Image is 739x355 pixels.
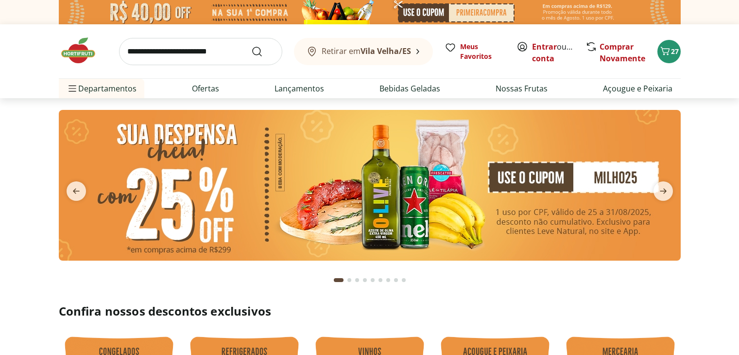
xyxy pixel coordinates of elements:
[600,41,645,64] a: Comprar Novamente
[294,38,433,65] button: Retirar emVila Velha/ES
[67,77,78,100] button: Menu
[332,268,345,292] button: Current page from fs-carousel
[532,41,575,64] span: ou
[400,268,408,292] button: Go to page 9 from fs-carousel
[353,268,361,292] button: Go to page 3 from fs-carousel
[275,83,324,94] a: Lançamentos
[384,268,392,292] button: Go to page 7 from fs-carousel
[532,41,585,64] a: Criar conta
[460,42,505,61] span: Meus Favoritos
[345,268,353,292] button: Go to page 2 from fs-carousel
[322,47,411,55] span: Retirar em
[496,83,548,94] a: Nossas Frutas
[251,46,275,57] button: Submit Search
[59,303,681,319] h2: Confira nossos descontos exclusivos
[119,38,282,65] input: search
[59,181,94,201] button: previous
[646,181,681,201] button: next
[445,42,505,61] a: Meus Favoritos
[379,83,440,94] a: Bebidas Geladas
[67,77,137,100] span: Departamentos
[361,268,369,292] button: Go to page 4 from fs-carousel
[361,46,411,56] b: Vila Velha/ES
[392,268,400,292] button: Go to page 8 from fs-carousel
[59,110,681,261] img: cupom
[657,40,681,63] button: Carrinho
[532,41,557,52] a: Entrar
[377,268,384,292] button: Go to page 6 from fs-carousel
[192,83,219,94] a: Ofertas
[369,268,377,292] button: Go to page 5 from fs-carousel
[671,47,679,56] span: 27
[59,36,107,65] img: Hortifruti
[603,83,672,94] a: Açougue e Peixaria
